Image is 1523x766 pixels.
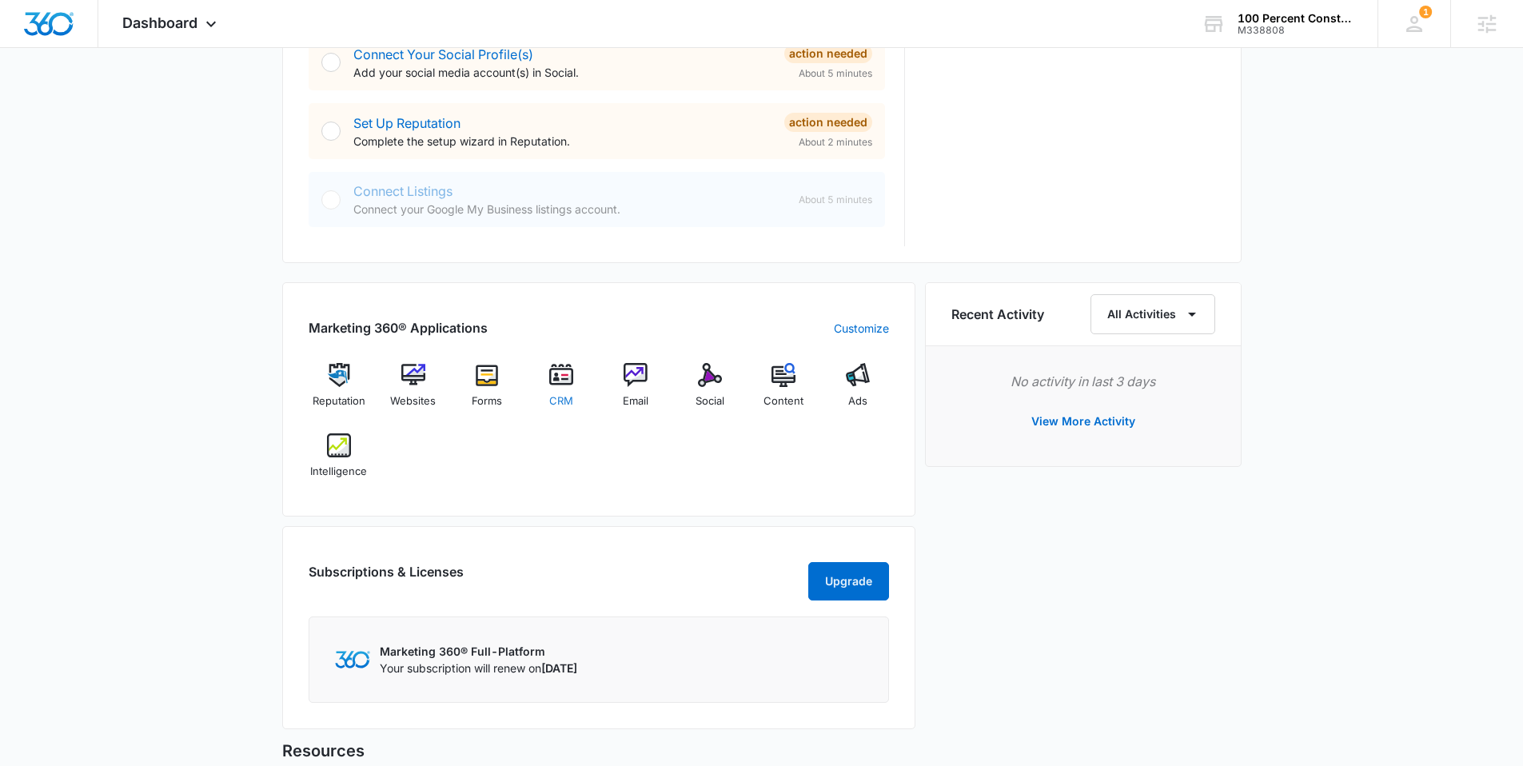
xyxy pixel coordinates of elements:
span: About 5 minutes [799,66,872,81]
span: Content [763,393,803,409]
span: [DATE] [541,661,577,675]
a: Websites [382,363,444,421]
a: Customize [834,320,889,337]
a: Ads [827,363,889,421]
span: Email [623,393,648,409]
p: Add your social media account(s) in Social. [353,64,771,81]
a: CRM [531,363,592,421]
div: account id [1238,25,1354,36]
p: Connect your Google My Business listings account. [353,201,786,217]
a: Reputation [309,363,370,421]
button: All Activities [1090,294,1215,334]
h2: Subscriptions & Licenses [309,562,464,594]
span: Social [696,393,724,409]
a: Social [679,363,740,421]
span: CRM [549,393,573,409]
h6: Recent Activity [951,305,1044,324]
a: Connect Your Social Profile(s) [353,46,533,62]
p: No activity in last 3 days [951,372,1215,391]
a: Forms [457,363,518,421]
p: Complete the setup wizard in Reputation. [353,133,771,150]
a: Content [753,363,815,421]
div: Action Needed [784,44,872,63]
div: Action Needed [784,113,872,132]
span: Websites [390,393,436,409]
h2: Marketing 360® Applications [309,318,488,337]
span: Reputation [313,393,365,409]
button: View More Activity [1015,402,1151,441]
img: Marketing 360 Logo [335,651,370,668]
a: Email [605,363,667,421]
span: Ads [848,393,867,409]
span: Dashboard [122,14,197,31]
span: Intelligence [310,464,367,480]
div: notifications count [1419,6,1432,18]
span: About 5 minutes [799,193,872,207]
span: About 2 minutes [799,135,872,150]
p: Marketing 360® Full-Platform [380,643,577,660]
h5: Resources [282,739,1242,763]
button: Upgrade [808,562,889,600]
span: Forms [472,393,502,409]
span: 1 [1419,6,1432,18]
a: Set Up Reputation [353,115,460,131]
div: account name [1238,12,1354,25]
p: Your subscription will renew on [380,660,577,676]
a: Intelligence [309,433,370,491]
